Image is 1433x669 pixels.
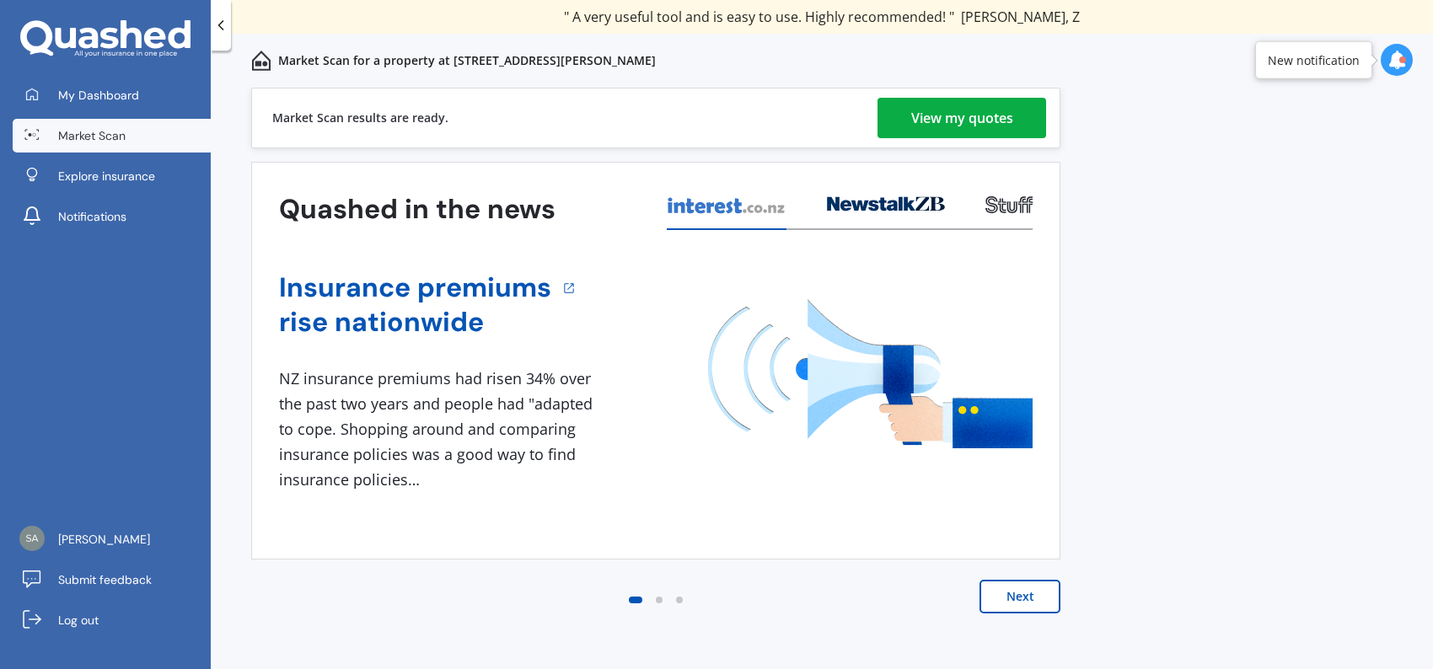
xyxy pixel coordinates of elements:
span: Notifications [58,208,126,225]
span: Explore insurance [58,168,155,185]
div: NZ insurance premiums had risen 34% over the past two years and people had "adapted to cope. Shop... [279,367,599,492]
div: " Great stuff team! first time using it, and it was very clear and concise. " [539,8,1105,25]
img: home-and-contents.b802091223b8502ef2dd.svg [251,51,271,71]
span: Submit feedback [58,571,152,588]
img: media image [708,299,1033,448]
span: Market Scan [58,127,126,144]
div: Market Scan results are ready. [272,88,448,147]
a: Submit feedback [13,563,211,597]
p: Market Scan for a property at [STREET_ADDRESS][PERSON_NAME] [278,52,656,69]
a: Notifications [13,200,211,233]
a: Market Scan [13,119,211,153]
span: [PERSON_NAME] [1001,8,1105,26]
a: Log out [13,603,211,637]
div: New notification [1268,51,1360,68]
a: Explore insurance [13,159,211,193]
div: View my quotes [911,98,1013,138]
a: Insurance premiums [279,270,551,305]
a: My Dashboard [13,78,211,112]
a: rise nationwide [279,305,551,340]
span: My Dashboard [58,87,139,104]
span: [PERSON_NAME] [58,531,150,548]
a: [PERSON_NAME] [13,522,211,556]
span: Log out [58,612,99,629]
button: Next [979,580,1060,613]
h3: Quashed in the news [279,192,555,227]
img: ec1fee8b3dee8efd2a845873b60f0d4a [19,526,45,551]
a: View my quotes [878,98,1046,138]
